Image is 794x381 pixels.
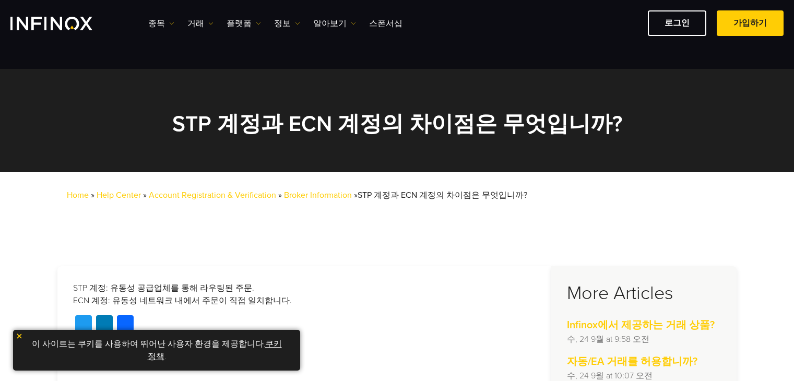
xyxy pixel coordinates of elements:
[354,190,527,200] span: »
[94,315,115,335] a: LinkedIn
[358,190,527,200] span: STP 계정과 ECN 계정의 차이점은 무엇입니까?
[143,190,527,200] span: »
[91,190,94,200] span: »
[567,282,721,305] h3: More Articles
[567,319,715,331] strong: Infinox에서 제공하는 거래 상품?
[648,10,706,36] a: 로그인
[313,17,356,30] a: 알아보기
[278,190,527,200] span: »
[16,332,23,340] img: yellow close icon
[73,315,94,335] a: Twitter
[73,282,536,307] p: STP 계정: 유동성 공급업체를 통해 라우팅된 주문. ECN 계정: 유동성 네트워크 내에서 주문이 직접 일치합니다.
[284,190,352,200] a: Broker Information
[274,17,300,30] a: 정보
[567,333,721,346] p: 수, 24 9월 at 9:58 오전
[149,190,276,200] a: Account Registration & Verification
[567,355,697,368] strong: 자동/EA 거래를 허용합니까?
[97,190,141,200] a: Help Center
[115,315,136,335] a: Facebook
[162,111,632,137] h2: STP 계정과 ECN 계정의 차이점은 무엇입니까?
[567,317,721,346] a: Infinox에서 제공하는 거래 상품? 수, 24 9월 at 9:58 오전
[18,335,295,365] p: 이 사이트는 쿠키를 사용하여 뛰어난 사용자 환경을 제공합니다. .
[717,10,784,36] a: 가입하기
[10,17,117,30] a: INFINOX Logo
[67,190,89,200] a: Home
[369,17,402,30] a: 스폰서십
[148,17,174,30] a: 종목
[227,17,261,30] a: 플랫폼
[187,17,214,30] a: 거래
